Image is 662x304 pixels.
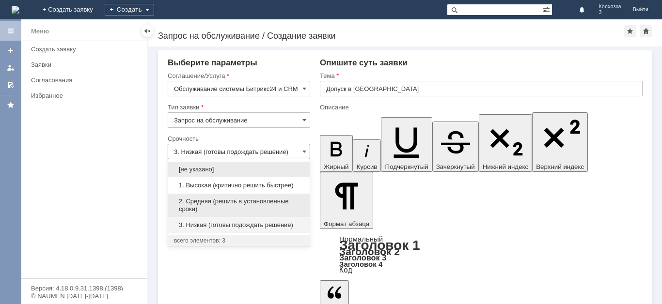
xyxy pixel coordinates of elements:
[31,26,49,37] div: Меню
[532,112,588,172] button: Верхний индекс
[381,117,432,172] button: Подчеркнутый
[168,73,308,79] div: Соглашение/Услуга
[174,182,304,189] span: 1. Высокая (критично решить быстрее)
[536,163,584,170] span: Верхний индекс
[436,163,475,170] span: Зачеркнутый
[31,92,131,99] div: Избранное
[339,246,400,257] a: Заголовок 2
[3,60,18,76] a: Мои заявки
[324,220,369,228] span: Формат абзаца
[31,293,138,299] div: © NAUMEN [DATE]-[DATE]
[320,73,641,79] div: Тема
[174,198,304,213] span: 2. Средняя (решить в установленные сроки)
[31,285,138,291] div: Версия: 4.18.0.9.31.1398 (1398)
[320,135,353,172] button: Жирный
[320,104,641,110] div: Описание
[12,6,19,14] a: Перейти на домашнюю страницу
[3,43,18,58] a: Создать заявку
[479,114,533,172] button: Нижний индекс
[105,4,154,15] div: Создать
[27,73,145,88] a: Согласования
[483,163,529,170] span: Нижний индекс
[357,163,378,170] span: Курсив
[168,136,308,142] div: Срочность
[31,76,142,84] div: Согласования
[174,166,304,173] span: [не указано]
[542,4,552,14] span: Расширенный поиск
[174,221,304,229] span: 3. Низкая (готовы подождать решение)
[339,238,420,253] a: Заголовок 1
[168,104,308,110] div: Тип заявки
[599,4,621,10] span: Колхозка
[168,58,257,67] span: Выберите параметры
[158,31,624,41] div: Запрос на обслуживание / Создание заявки
[174,237,304,244] div: всего элементов: 3
[27,42,145,57] a: Создать заявку
[385,163,428,170] span: Подчеркнутый
[27,57,145,72] a: Заявки
[31,61,142,68] div: Заявки
[624,25,636,37] div: Добавить в избранное
[142,25,153,37] div: Скрыть меню
[339,253,386,262] a: Заголовок 3
[640,25,652,37] div: Сделать домашней страницей
[339,235,383,243] a: Нормальный
[4,4,142,19] div: Просьба предоставить допуск в [GEOGRAPHIC_DATA]
[320,236,643,274] div: Формат абзаца
[432,122,479,172] button: Зачеркнутый
[320,58,408,67] span: Опишите суть заявки
[31,46,142,53] div: Создать заявку
[324,163,349,170] span: Жирный
[353,139,381,172] button: Курсив
[320,172,373,229] button: Формат абзаца
[339,260,382,268] a: Заголовок 4
[339,266,352,274] a: Код
[3,77,18,93] a: Мои согласования
[599,10,621,15] span: 3
[12,6,19,14] img: logo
